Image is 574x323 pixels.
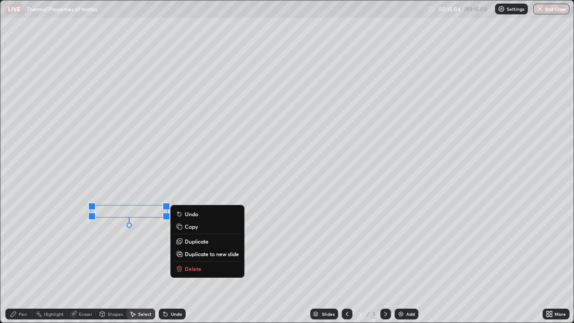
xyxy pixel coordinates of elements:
div: Select [138,312,152,316]
div: More [555,312,566,316]
button: Duplicate to new slide [174,249,241,259]
p: Thermal Properties of matter [26,5,98,13]
div: Highlight [44,312,64,316]
p: Copy [185,223,198,230]
img: end-class-cross [536,5,544,13]
div: 3 [371,310,377,318]
button: End Class [533,4,570,14]
button: Delete [174,263,241,274]
img: add-slide-button [397,310,404,318]
button: Duplicate [174,236,241,247]
div: Undo [171,312,182,316]
p: Settings [507,7,524,11]
button: Copy [174,221,241,232]
div: Slides [322,312,335,316]
div: Pen [19,312,27,316]
p: Delete [185,265,201,272]
div: 3 [356,311,365,317]
img: class-settings-icons [498,5,505,13]
div: Eraser [79,312,92,316]
div: / [367,311,370,317]
p: Duplicate [185,238,209,245]
p: Duplicate to new slide [185,250,239,258]
div: Shapes [108,312,123,316]
div: Add [406,312,415,316]
p: LIVE [8,5,20,13]
p: Undo [185,210,198,218]
button: Undo [174,209,241,219]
